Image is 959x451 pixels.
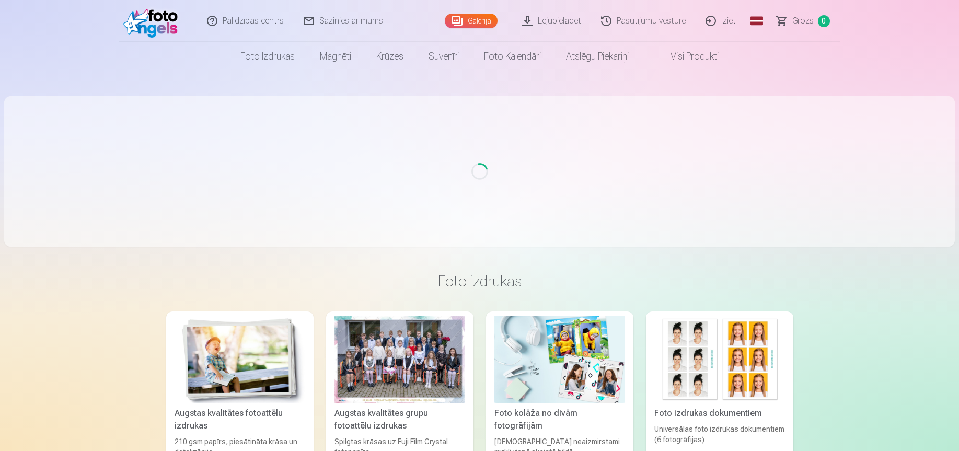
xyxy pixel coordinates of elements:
[471,42,553,71] a: Foto kalendāri
[175,272,785,291] h3: Foto izdrukas
[641,42,731,71] a: Visi produkti
[123,4,183,38] img: /fa3
[364,42,416,71] a: Krūzes
[650,407,789,420] div: Foto izdrukas dokumentiem
[445,14,498,28] a: Galerija
[416,42,471,71] a: Suvenīri
[228,42,307,71] a: Foto izdrukas
[494,316,625,403] img: Foto kolāža no divām fotogrāfijām
[553,42,641,71] a: Atslēgu piekariņi
[490,407,629,432] div: Foto kolāža no divām fotogrāfijām
[170,407,309,432] div: Augstas kvalitātes fotoattēlu izdrukas
[818,15,830,27] span: 0
[307,42,364,71] a: Magnēti
[792,15,814,27] span: Grozs
[330,407,469,432] div: Augstas kvalitātes grupu fotoattēlu izdrukas
[175,316,305,403] img: Augstas kvalitātes fotoattēlu izdrukas
[654,316,785,403] img: Foto izdrukas dokumentiem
